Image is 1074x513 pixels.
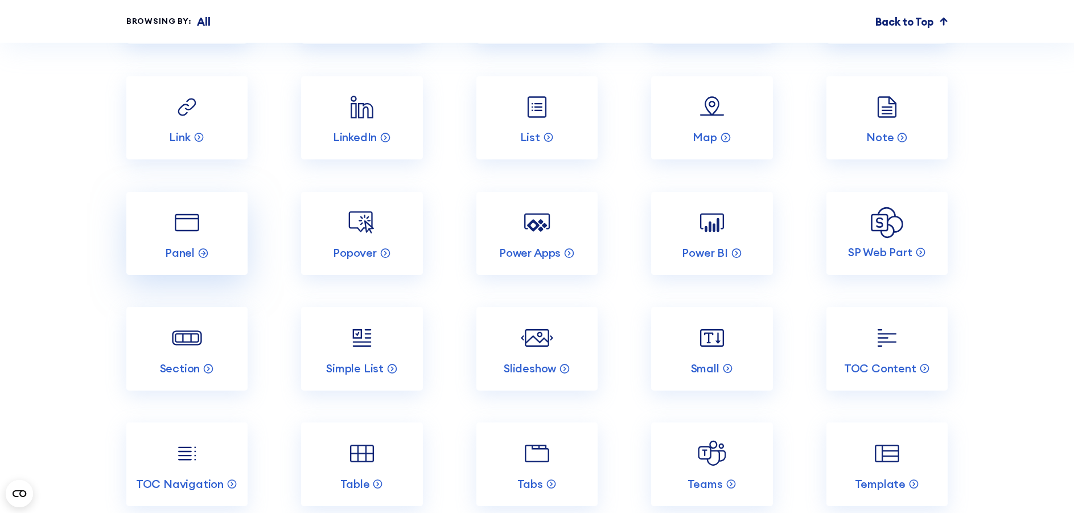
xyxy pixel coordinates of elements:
p: Power BI [682,245,727,260]
a: Template [826,422,948,506]
p: Back to Top [875,14,933,30]
a: Tabs [476,422,598,506]
a: Popover [301,192,422,275]
p: Popover [333,245,377,260]
p: Simple List [326,361,384,376]
p: LinkedIn [333,130,377,145]
img: Slideshow [521,322,553,354]
img: Panel [171,207,203,239]
p: Teams [688,477,723,491]
a: Section [126,307,248,390]
div: Browsing by: [126,15,192,27]
img: SP Web Part [871,207,903,238]
p: List [520,130,540,145]
a: Power Apps [476,192,598,275]
a: Small [651,307,772,390]
p: Note [866,130,894,145]
p: Template [855,477,906,491]
img: Popover [346,207,378,239]
img: Table [346,437,378,470]
a: Note [826,76,948,159]
a: Table [301,422,422,506]
p: Section [160,361,200,376]
img: LinkedIn [346,91,378,124]
img: List [521,91,553,124]
img: Section [171,322,203,354]
a: Map [651,76,772,159]
img: Map [696,91,729,124]
img: TOC Navigation [171,437,203,470]
a: Back to Top [875,14,948,30]
p: Map [693,130,717,145]
img: TOC Content [871,322,903,354]
p: Table [340,477,370,491]
p: TOC Navigation [136,477,224,491]
p: Power Apps [499,245,561,260]
a: LinkedIn [301,76,422,159]
img: Power Apps [521,207,553,239]
p: Slideshow [504,361,556,376]
img: Template [871,437,903,470]
a: List [476,76,598,159]
a: Simple List [301,307,422,390]
p: All [197,14,210,30]
p: SP Web Part [848,245,912,260]
p: Small [691,361,719,376]
img: Teams [696,437,729,470]
a: SP Web Part [826,192,948,275]
a: Slideshow [476,307,598,390]
img: Link [171,91,203,124]
img: Power BI [696,207,729,239]
a: Power BI [651,192,772,275]
p: Link [169,130,190,145]
a: TOC Content [826,307,948,390]
a: Teams [651,422,772,506]
a: TOC Navigation [126,422,248,506]
a: Link [126,76,248,159]
iframe: Chat Widget [1017,458,1074,513]
p: Panel [165,245,195,260]
p: Tabs [517,477,543,491]
p: TOC Content [844,361,916,376]
img: Note [871,91,903,124]
button: Open CMP widget [6,480,33,507]
img: Simple List [346,322,378,354]
img: Tabs [521,437,553,470]
img: Small [696,322,729,354]
a: Panel [126,192,248,275]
